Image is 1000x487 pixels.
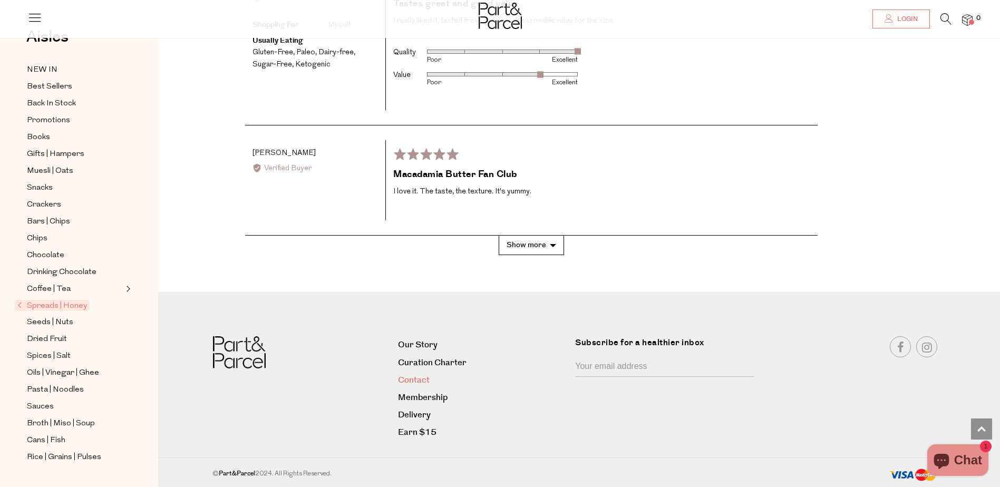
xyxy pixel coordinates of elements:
[27,367,99,379] span: Oils | Vinegar | Ghee
[575,336,760,357] label: Subscribe for a healthier inbox
[27,417,123,430] a: Broth | Miso | Soup
[318,48,355,56] li: Dairy-free
[296,48,318,56] li: Paleo
[27,434,123,447] a: Cans | Fish
[27,434,65,447] span: Cans | Fish
[27,199,61,211] span: Crackers
[393,186,810,198] p: I love it. The taste, the texture. It's yummy.
[502,57,578,63] div: Excellent
[427,80,502,86] div: Poor
[27,64,57,76] span: NEW IN
[398,425,567,440] a: Earn $15
[27,80,123,93] a: Best Sellers
[15,300,90,311] span: Spreads | Honey
[393,65,427,87] th: Value
[962,14,973,25] a: 0
[27,148,84,161] span: Gifts | Hampers
[27,131,50,144] span: Books
[27,451,101,464] span: Rice | Grains | Pulses
[27,451,123,464] a: Rice | Grains | Pulses
[502,80,578,86] div: Excellent
[27,131,123,144] a: Books
[213,336,266,368] img: Part&Parcel
[253,149,316,157] span: [PERSON_NAME]
[398,338,567,352] a: Our Story
[27,366,123,379] a: Oils | Vinegar | Ghee
[27,165,73,178] span: Muesli | Oats
[479,3,522,29] img: Part&Parcel
[27,316,123,329] a: Seeds | Nuts
[393,42,578,88] table: Product attributes ratings
[27,63,123,76] a: NEW IN
[889,469,937,482] img: payment-methods.png
[27,215,123,228] a: Bars | Chips
[27,181,123,194] a: Snacks
[27,383,123,396] a: Pasta | Noodles
[872,9,930,28] a: Login
[27,283,71,296] span: Coffee | Tea
[27,164,123,178] a: Muesli | Oats
[398,373,567,387] a: Contact
[895,15,918,24] span: Login
[393,42,427,65] th: Quality
[27,232,123,245] a: Chips
[974,14,983,23] span: 0
[27,249,123,262] a: Chocolate
[27,182,53,194] span: Snacks
[27,333,67,346] span: Dried Fruit
[27,232,47,245] span: Chips
[27,400,123,413] a: Sauces
[27,316,73,329] span: Seeds | Nuts
[499,236,564,255] button: Show more
[27,283,123,296] a: Coffee | Tea
[27,114,70,127] span: Promotions
[219,469,255,478] b: Part&Parcel
[575,357,754,377] input: Your email address
[27,216,70,228] span: Bars | Chips
[253,35,326,46] div: Usually Eating
[295,61,331,69] li: Ketogenic
[27,81,72,93] span: Best Sellers
[27,333,123,346] a: Dried Fruit
[398,408,567,422] a: Delivery
[27,384,84,396] span: Pasta | Noodles
[27,148,123,161] a: Gifts | Hampers
[27,417,95,430] span: Broth | Miso | Soup
[27,266,96,279] span: Drinking Chocolate
[17,299,123,312] a: Spreads | Honey
[27,98,76,110] span: Back In Stock
[253,61,295,69] li: Sugar-Free
[27,198,123,211] a: Crackers
[398,391,567,405] a: Membership
[27,114,123,127] a: Promotions
[213,469,775,479] div: © 2024. All Rights Reserved.
[398,356,567,370] a: Curation Charter
[27,97,123,110] a: Back In Stock
[27,266,123,279] a: Drinking Chocolate
[27,349,123,363] a: Spices | Salt
[253,48,296,56] li: Gluten-Free
[427,57,502,63] div: Poor
[393,168,810,181] h2: Macadamia Butter Fan Club
[26,29,69,55] a: Aisles
[27,350,71,363] span: Spices | Salt
[27,401,54,413] span: Sauces
[27,249,64,262] span: Chocolate
[253,163,378,174] div: Verified Buyer
[123,283,131,295] button: Expand/Collapse Coffee | Tea
[924,444,992,479] inbox-online-store-chat: Shopify online store chat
